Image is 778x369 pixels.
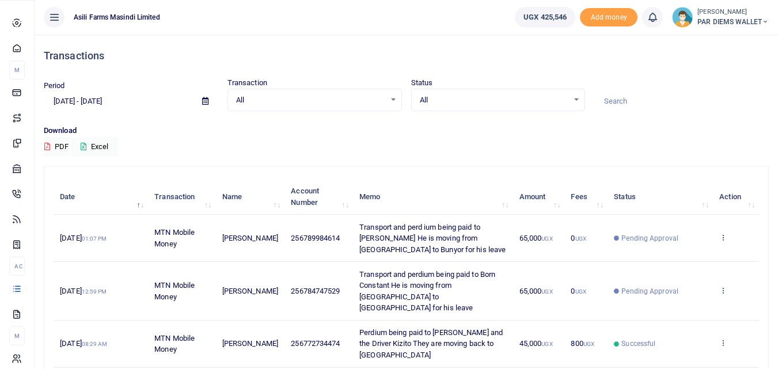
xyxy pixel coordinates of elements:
th: Name: activate to sort column ascending [215,179,284,215]
span: Asili Farms Masindi Limited [69,12,165,22]
span: 65,000 [519,287,553,295]
p: Download [44,125,769,137]
input: Search [594,92,769,111]
small: UGX [583,341,594,347]
small: UGX [575,288,586,295]
img: profile-user [672,7,693,28]
th: Action: activate to sort column ascending [713,179,759,215]
span: 256784747529 [291,287,340,295]
th: Date: activate to sort column descending [54,179,148,215]
button: Excel [71,137,118,157]
th: Fees: activate to sort column ascending [564,179,608,215]
span: MTN Mobile Money [154,228,195,248]
a: UGX 425,546 [515,7,575,28]
li: Ac [9,257,25,276]
span: PAR DIEMS WALLET [697,17,769,27]
span: [PERSON_NAME] [222,234,278,242]
span: [PERSON_NAME] [222,339,278,348]
span: Successful [621,338,655,349]
small: UGX [575,235,586,242]
span: All [236,94,385,106]
small: UGX [541,235,552,242]
th: Transaction: activate to sort column ascending [148,179,215,215]
a: Add money [580,12,637,21]
span: [PERSON_NAME] [222,287,278,295]
small: 12:59 PM [82,288,107,295]
button: PDF [44,137,69,157]
span: Transport and perdium being paid to Born Constant He is moving from [GEOGRAPHIC_DATA] to [GEOGRAP... [359,270,495,313]
span: 256789984614 [291,234,340,242]
span: 0 [571,287,586,295]
span: 45,000 [519,339,553,348]
th: Status: activate to sort column ascending [608,179,713,215]
a: profile-user [PERSON_NAME] PAR DIEMS WALLET [672,7,769,28]
small: UGX [541,341,552,347]
span: MTN Mobile Money [154,334,195,354]
span: Transport and perd ium being paid to [PERSON_NAME] He is moving from [GEOGRAPHIC_DATA] to Bunyor ... [359,223,506,254]
th: Memo: activate to sort column ascending [353,179,513,215]
th: Amount: activate to sort column ascending [513,179,565,215]
li: M [9,60,25,79]
span: [DATE] [60,339,107,348]
small: [PERSON_NAME] [697,7,769,17]
span: Perdium being paid to [PERSON_NAME] and the Driver Kizito They are moving back to [GEOGRAPHIC_DATA] [359,328,503,359]
span: Add money [580,8,637,27]
span: 0 [571,234,586,242]
span: Pending Approval [621,233,678,244]
span: 256772734474 [291,339,340,348]
small: 08:29 AM [82,341,108,347]
small: UGX [541,288,552,295]
li: Toup your wallet [580,8,637,27]
label: Period [44,80,65,92]
span: 800 [571,339,594,348]
span: All [420,94,569,106]
th: Account Number: activate to sort column ascending [284,179,353,215]
span: 65,000 [519,234,553,242]
small: 01:07 PM [82,235,107,242]
h4: Transactions [44,50,769,62]
span: UGX 425,546 [523,12,567,23]
span: MTN Mobile Money [154,281,195,301]
span: Pending Approval [621,286,678,296]
span: [DATE] [60,234,107,242]
input: select period [44,92,193,111]
label: Transaction [227,77,267,89]
label: Status [411,77,433,89]
span: [DATE] [60,287,107,295]
li: Wallet ballance [510,7,580,28]
li: M [9,326,25,345]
